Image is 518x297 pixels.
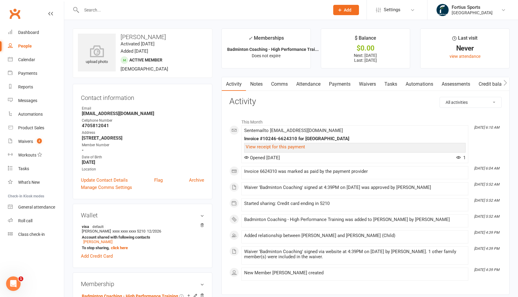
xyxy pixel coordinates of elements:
h3: [PERSON_NAME] [78,34,207,40]
strong: Badminton Coaching - High Performance Trai... [227,47,319,52]
strong: [EMAIL_ADDRESS][DOMAIN_NAME] [82,111,204,116]
div: Messages [18,98,37,103]
div: Product Sales [18,125,44,130]
a: Dashboard [8,26,64,39]
span: Add [344,8,351,12]
a: Payments [8,67,64,80]
time: Added [DATE] [121,48,148,54]
a: Payments [325,77,355,91]
span: [DEMOGRAPHIC_DATA] [121,66,168,72]
span: 2 [37,138,42,144]
div: Automations [18,112,43,117]
div: Date of Birth [82,154,204,160]
span: 1 [18,276,23,281]
a: Automations [401,77,437,91]
a: Messages [8,94,64,107]
div: Email [82,106,204,111]
strong: 4705812041 [82,123,204,128]
span: Opened [DATE] [244,155,280,160]
div: New Member [PERSON_NAME] created [244,270,466,276]
a: Assessments [437,77,474,91]
li: [PERSON_NAME] [81,223,204,251]
i: [DATE] 6:04 AM [474,166,499,170]
i: [DATE] 5:52 AM [474,214,499,219]
div: Cellphone Number [82,118,204,124]
a: Attendance [292,77,325,91]
a: [PERSON_NAME] [83,239,112,244]
div: Waivers [18,139,33,144]
h3: Membership [81,281,204,287]
a: Notes [246,77,267,91]
a: Class kiosk mode [8,228,64,241]
span: 12/2026 [147,229,161,233]
a: Flag [154,177,163,184]
div: Added relationship between [PERSON_NAME] and [PERSON_NAME] (Child) [244,233,466,238]
a: General attendance kiosk mode [8,200,64,214]
div: Dashboard [18,30,39,35]
span: Does not expire [252,53,281,58]
div: Last visit [452,34,477,45]
strong: [STREET_ADDRESS] [82,135,204,141]
div: Never [426,45,504,51]
a: Waivers [355,77,380,91]
span: Settings [384,3,400,17]
a: Tasks [8,162,64,176]
div: $0.00 [327,45,404,51]
button: Add [333,5,359,15]
span: Sent email to [EMAIL_ADDRESS][DOMAIN_NAME] [244,128,343,133]
a: Waivers 2 [8,135,64,148]
a: View receipt for this payment [246,144,305,150]
i: [DATE] 5:52 AM [474,182,499,186]
h3: Activity [229,97,502,106]
div: Reports [18,84,33,89]
a: Workouts [8,148,64,162]
a: Roll call [8,214,64,228]
a: Activity [222,77,246,91]
div: Tasks [18,166,29,171]
a: Reports [8,80,64,94]
a: Product Sales [8,121,64,135]
span: default [91,224,105,229]
div: Fortius Sports [452,5,493,10]
i: [DATE] 4:39 PM [474,230,499,235]
li: This Month [229,116,502,125]
div: Member Number [82,142,204,148]
h3: Wallet [81,212,204,219]
i: [DATE] 5:52 AM [474,198,499,203]
div: Waiver 'Badminton Coaching' signed via website at 4:39PM on [DATE] by [PERSON_NAME]. 1 other fami... [244,249,466,259]
div: [GEOGRAPHIC_DATA] [452,10,493,15]
div: Badminton Coaching - High Performance Training was added to [PERSON_NAME] by [PERSON_NAME] [244,217,466,222]
div: Location [82,167,204,172]
i: [DATE] 6:10 AM [474,125,499,130]
div: Invoice 6624310 was marked as paid by the payment provider [244,169,466,174]
a: Comms [267,77,292,91]
div: What's New [18,180,40,185]
strong: [DATE] [82,160,204,165]
a: view attendance [450,54,480,59]
div: Address [82,130,204,136]
div: Invoice #10246-6624310 for [GEOGRAPHIC_DATA] [244,136,466,141]
div: $ Balance [355,34,376,45]
a: Calendar [8,53,64,67]
div: Workouts [18,153,36,157]
div: Memberships [248,34,284,45]
i: [DATE] 4:39 PM [474,246,499,251]
iframe: Intercom live chat [6,276,21,291]
div: Calendar [18,57,35,62]
div: General attendance [18,205,55,210]
div: Started sharing: Credit card ending in 5210 [244,201,466,206]
a: Tasks [380,77,401,91]
a: What's New [8,176,64,189]
div: Roll call [18,218,32,223]
span: 1 [456,155,466,160]
div: Class check-in [18,232,45,237]
strong: To stop sharing, [82,246,201,250]
a: click here [111,246,128,250]
a: Manage Comms Settings [81,184,132,191]
div: Payments [18,71,37,76]
a: Update Contact Details [81,177,128,184]
a: Archive [189,177,204,184]
a: Credit balance [474,77,513,91]
a: Add Credit Card [81,252,113,260]
a: People [8,39,64,53]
